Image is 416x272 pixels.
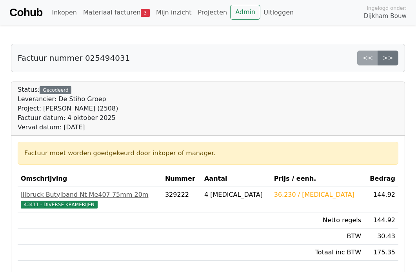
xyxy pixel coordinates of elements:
[364,245,398,261] td: 175.35
[18,94,118,104] div: Leverancier: De Stiho Groep
[260,5,297,20] a: Uitloggen
[18,104,118,113] div: Project: [PERSON_NAME] (2508)
[367,4,407,12] span: Ingelogd onder:
[364,228,398,245] td: 30.43
[40,86,71,94] div: Gecodeerd
[162,171,201,187] th: Nummer
[364,12,407,21] span: Dijkham Bouw
[80,5,153,20] a: Materiaal facturen3
[18,171,162,187] th: Omschrijving
[378,51,398,65] a: >>
[364,171,398,187] th: Bedrag
[364,212,398,228] td: 144.92
[141,9,150,17] span: 3
[201,171,271,187] th: Aantal
[271,212,364,228] td: Netto regels
[230,5,260,20] a: Admin
[9,3,42,22] a: Cohub
[364,187,398,212] td: 144.92
[18,123,118,132] div: Verval datum: [DATE]
[18,85,118,132] div: Status:
[153,5,195,20] a: Mijn inzicht
[271,171,364,187] th: Prijs / eenh.
[194,5,230,20] a: Projecten
[274,190,361,199] div: 36.230 / [MEDICAL_DATA]
[21,190,159,209] a: Illbruck Butylband Nt Me407 75mm 20m43411 - DIVERSE KRAMERIJEN
[24,149,392,158] div: Factuur moet worden goedgekeurd door inkoper of manager.
[18,53,130,63] h5: Factuur nummer 025494031
[21,201,98,209] span: 43411 - DIVERSE KRAMERIJEN
[271,245,364,261] td: Totaal inc BTW
[49,5,80,20] a: Inkopen
[271,228,364,245] td: BTW
[204,190,268,199] div: 4 [MEDICAL_DATA]
[18,113,118,123] div: Factuur datum: 4 oktober 2025
[21,190,159,199] div: Illbruck Butylband Nt Me407 75mm 20m
[162,187,201,212] td: 329222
